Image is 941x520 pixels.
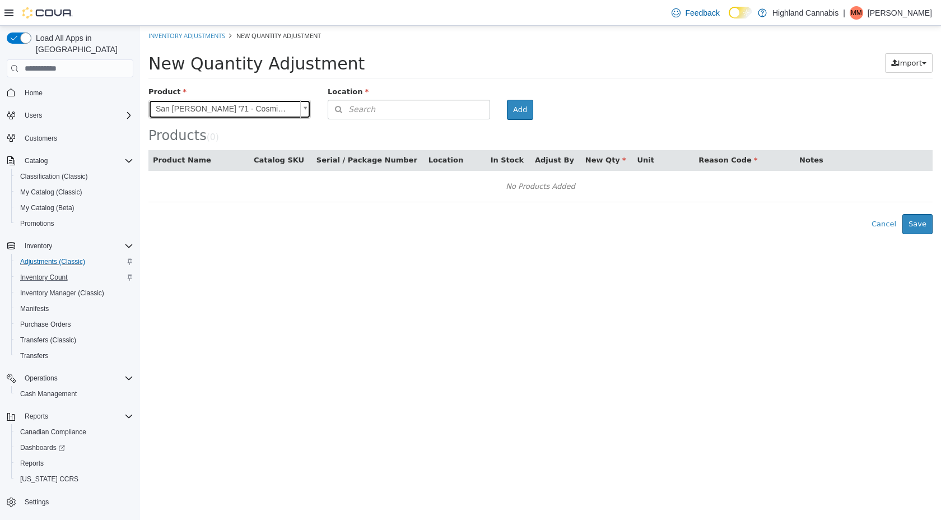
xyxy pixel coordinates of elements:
button: Transfers [11,348,138,364]
button: Unit [497,129,516,140]
button: Manifests [11,301,138,317]
img: Cova [22,7,73,18]
span: Promotions [20,219,54,228]
a: Dashboards [16,441,69,454]
span: New Quantity Adjustment [8,28,225,48]
button: Adjustments (Classic) [11,254,138,270]
span: My Catalog (Classic) [16,185,133,199]
span: Catalog [25,156,48,165]
button: Users [20,109,46,122]
button: Operations [20,372,62,385]
p: | [843,6,845,20]
button: My Catalog (Beta) [11,200,138,216]
button: Reports [2,408,138,424]
span: Adjustments (Classic) [20,257,85,266]
button: Location [288,129,325,140]
span: My Catalog (Beta) [16,201,133,215]
span: Inventory [25,242,52,250]
a: Inventory Count [16,271,72,284]
div: Mya Moore [850,6,863,20]
button: My Catalog (Classic) [11,184,138,200]
button: Inventory [2,238,138,254]
span: Inventory Manager (Classic) [20,289,104,298]
button: Purchase Orders [11,317,138,332]
button: Settings [2,494,138,510]
a: Dashboards [11,440,138,456]
button: Reports [20,410,53,423]
span: Operations [25,374,58,383]
a: Canadian Compliance [16,425,91,439]
span: Cash Management [20,389,77,398]
button: Classification (Classic) [11,169,138,184]
span: Cash Management [16,387,133,401]
span: Adjustments (Classic) [16,255,133,268]
span: Dark Mode [729,18,729,19]
span: Manifests [20,304,49,313]
span: Inventory Count [16,271,133,284]
span: Reports [16,457,133,470]
button: Reports [11,456,138,471]
span: Dashboards [16,441,133,454]
span: Products [8,102,67,118]
span: Reason Code [558,130,617,138]
button: Customers [2,130,138,146]
button: Add [367,74,393,94]
span: 0 [70,106,76,117]
a: Purchase Orders [16,318,76,331]
button: Users [2,108,138,123]
button: [US_STATE] CCRS [11,471,138,487]
span: Purchase Orders [16,318,133,331]
span: Transfers [20,351,48,360]
span: My Catalog (Beta) [20,203,74,212]
span: Dashboards [20,443,65,452]
a: Manifests [16,302,53,315]
span: Customers [25,134,57,143]
span: Inventory Manager (Classic) [16,286,133,300]
span: Import [758,33,782,41]
p: [PERSON_NAME] [868,6,932,20]
span: Reports [20,459,44,468]
a: Transfers [16,349,53,363]
a: Settings [20,495,53,509]
span: [US_STATE] CCRS [20,475,78,484]
button: In Stock [351,129,386,140]
span: Inventory Count [20,273,68,282]
input: Dark Mode [729,7,752,18]
a: Cash Management [16,387,81,401]
span: Load All Apps in [GEOGRAPHIC_DATA] [31,32,133,55]
button: Notes [659,129,685,140]
a: Promotions [16,217,59,230]
button: Adjust By [395,129,436,140]
button: Home [2,84,138,100]
span: Location [188,62,229,70]
span: Classification (Classic) [20,172,88,181]
div: No Products Added [16,152,785,169]
button: Inventory Manager (Classic) [11,285,138,301]
span: Users [25,111,42,120]
button: Save [762,188,793,208]
a: Reports [16,457,48,470]
button: Catalog [2,153,138,169]
a: My Catalog (Beta) [16,201,79,215]
button: Canadian Compliance [11,424,138,440]
button: Search [188,74,350,94]
button: Serial / Package Number [176,129,279,140]
span: Manifests [16,302,133,315]
span: Transfers [16,349,133,363]
span: Home [20,85,133,99]
span: Transfers (Classic) [20,336,76,345]
button: Cancel [725,188,762,208]
span: New Quantity Adjustment [96,6,181,14]
span: Classification (Classic) [16,170,133,183]
button: Cash Management [11,386,138,402]
span: Promotions [16,217,133,230]
span: Catalog [20,154,133,168]
a: Home [20,86,47,100]
a: My Catalog (Classic) [16,185,87,199]
span: Reports [25,412,48,421]
span: Settings [20,495,133,509]
button: Import [745,27,793,48]
a: Customers [20,132,62,145]
span: My Catalog (Classic) [20,188,82,197]
span: Transfers (Classic) [16,333,133,347]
